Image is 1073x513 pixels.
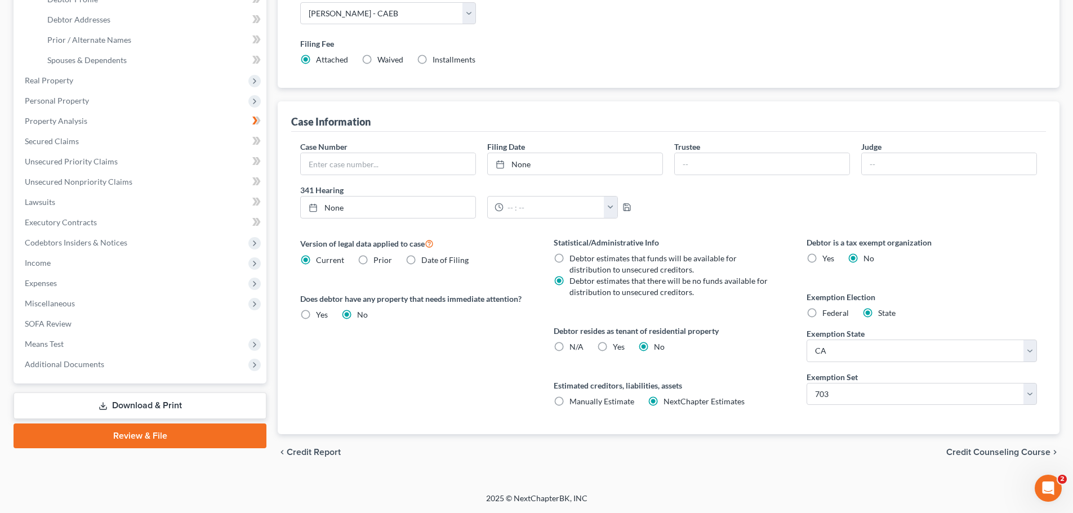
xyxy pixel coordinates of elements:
label: Does debtor have any property that needs immediate attention? [300,293,531,305]
label: Estimated creditors, liabilities, assets [554,380,784,391]
a: SOFA Review [16,314,266,334]
span: No [654,342,665,351]
span: Credit Counseling Course [946,448,1050,457]
label: Judge [861,141,881,153]
span: Attached [316,55,348,64]
button: chevron_left Credit Report [278,448,341,457]
span: SOFA Review [25,319,72,328]
span: No [357,310,368,319]
span: Yes [822,253,834,263]
span: Yes [316,310,328,319]
input: -- [862,153,1036,175]
span: 2 [1058,475,1067,484]
span: Prior / Alternate Names [47,35,131,44]
a: None [488,153,662,175]
span: Waived [377,55,403,64]
span: Expenses [25,278,57,288]
a: Spouses & Dependents [38,50,266,70]
span: Secured Claims [25,136,79,146]
span: Unsecured Nonpriority Claims [25,177,132,186]
span: Codebtors Insiders & Notices [25,238,127,247]
span: Manually Estimate [569,396,634,406]
span: Lawsuits [25,197,55,207]
a: Unsecured Nonpriority Claims [16,172,266,192]
span: Income [25,258,51,267]
label: Trustee [674,141,700,153]
label: Debtor resides as tenant of residential property [554,325,784,337]
span: Personal Property [25,96,89,105]
iframe: Intercom live chat [1035,475,1062,502]
span: Unsecured Priority Claims [25,157,118,166]
a: Review & File [14,423,266,448]
a: None [301,197,475,218]
span: Debtor Addresses [47,15,110,24]
span: NextChapter Estimates [664,396,745,406]
label: Version of legal data applied to case [300,237,531,250]
label: Case Number [300,141,348,153]
a: Debtor Addresses [38,10,266,30]
a: Download & Print [14,392,266,419]
span: Date of Filing [421,255,469,265]
label: Exemption Set [807,371,858,383]
span: Additional Documents [25,359,104,369]
input: -- [675,153,849,175]
span: N/A [569,342,584,351]
label: Debtor is a tax exempt organization [807,237,1037,248]
span: Current [316,255,344,265]
span: Installments [433,55,475,64]
button: Credit Counseling Course chevron_right [946,448,1059,457]
span: Yes [613,342,625,351]
a: Unsecured Priority Claims [16,151,266,172]
span: No [863,253,874,263]
a: Secured Claims [16,131,266,151]
a: Lawsuits [16,192,266,212]
input: Enter case number... [301,153,475,175]
span: Debtor estimates that funds will be available for distribution to unsecured creditors. [569,253,737,274]
span: Property Analysis [25,116,87,126]
i: chevron_right [1050,448,1059,457]
label: Exemption Election [807,291,1037,303]
span: Spouses & Dependents [47,55,127,65]
label: Filing Date [487,141,525,153]
span: Debtor estimates that there will be no funds available for distribution to unsecured creditors. [569,276,768,297]
label: 341 Hearing [295,184,669,196]
span: Prior [373,255,392,265]
span: Executory Contracts [25,217,97,227]
a: Prior / Alternate Names [38,30,266,50]
span: State [878,308,896,318]
label: Statistical/Administrative Info [554,237,784,248]
span: Federal [822,308,849,318]
i: chevron_left [278,448,287,457]
span: Means Test [25,339,64,349]
a: Property Analysis [16,111,266,131]
div: Case Information [291,115,371,128]
span: Miscellaneous [25,298,75,308]
div: 2025 © NextChapterBK, INC [216,493,858,513]
label: Exemption State [807,328,865,340]
span: Real Property [25,75,73,85]
label: Filing Fee [300,38,1037,50]
input: -- : -- [504,197,604,218]
span: Credit Report [287,448,341,457]
a: Executory Contracts [16,212,266,233]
